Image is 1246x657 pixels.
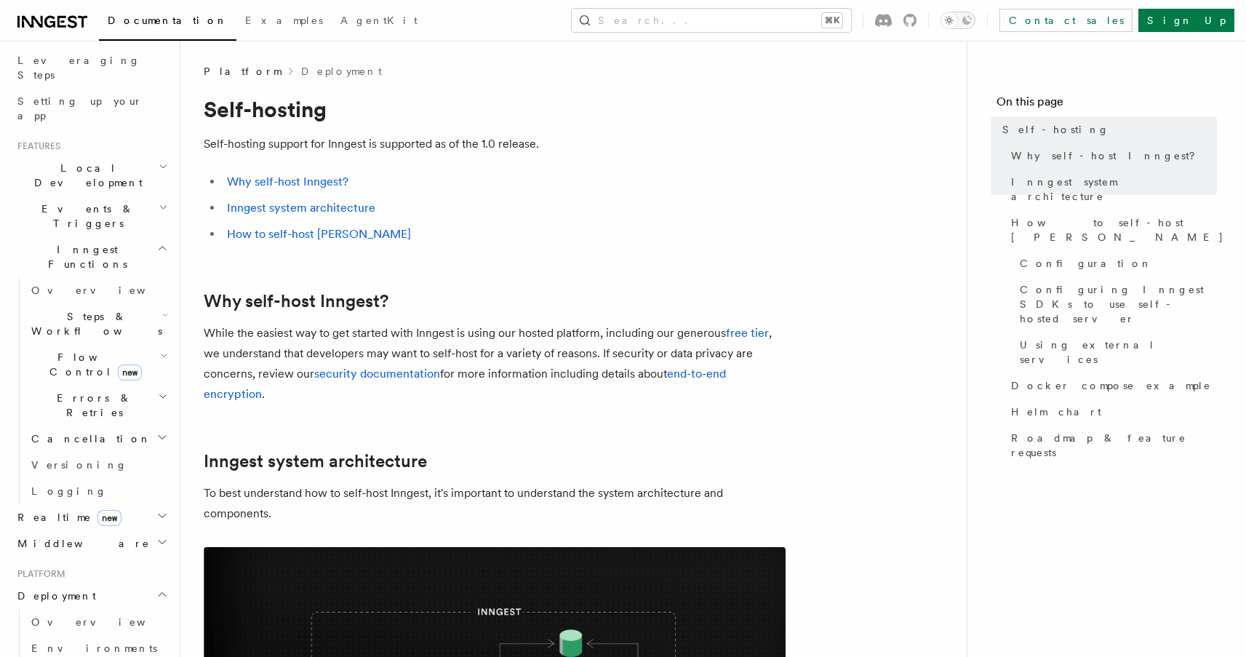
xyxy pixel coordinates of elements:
[1011,215,1224,244] span: How to self-host [PERSON_NAME]
[1014,332,1217,373] a: Using external services
[1005,399,1217,425] a: Helm chart
[236,4,332,39] a: Examples
[97,510,121,526] span: new
[1011,175,1217,204] span: Inngest system architecture
[25,385,171,426] button: Errors & Retries
[25,303,171,344] button: Steps & Workflows
[12,88,171,129] a: Setting up your app
[997,116,1217,143] a: Self-hosting
[25,277,171,303] a: Overview
[108,15,228,26] span: Documentation
[25,431,151,446] span: Cancellation
[227,227,411,241] a: How to self-host [PERSON_NAME]
[1002,122,1109,137] span: Self-hosting
[1005,425,1217,466] a: Roadmap & feature requests
[12,589,96,603] span: Deployment
[12,161,159,190] span: Local Development
[204,291,388,311] a: Why self-host Inngest?
[1020,256,1152,271] span: Configuration
[12,530,171,557] button: Middleware
[31,485,107,497] span: Logging
[1005,169,1217,210] a: Inngest system architecture
[1014,276,1217,332] a: Configuring Inngest SDKs to use self-hosted server
[572,9,851,32] button: Search...⌘K
[204,134,786,154] p: Self-hosting support for Inngest is supported as of the 1.0 release.
[204,451,427,471] a: Inngest system architecture
[204,64,281,79] span: Platform
[12,583,171,609] button: Deployment
[25,452,171,478] a: Versioning
[12,47,171,88] a: Leveraging Steps
[25,344,171,385] button: Flow Controlnew
[245,15,323,26] span: Examples
[12,536,150,551] span: Middleware
[1011,431,1217,460] span: Roadmap & feature requests
[25,478,171,504] a: Logging
[25,309,162,338] span: Steps & Workflows
[332,4,426,39] a: AgentKit
[1138,9,1234,32] a: Sign Up
[12,504,171,530] button: Realtimenew
[1005,373,1217,399] a: Docker compose example
[726,326,769,340] a: free tier
[12,510,121,525] span: Realtime
[31,616,181,628] span: Overview
[31,459,127,471] span: Versioning
[999,9,1133,32] a: Contact sales
[1011,148,1205,163] span: Why self-host Inngest?
[822,13,842,28] kbd: ⌘K
[12,140,60,152] span: Features
[204,323,786,405] p: While the easiest way to get started with Inngest is using our hosted platform, including our gen...
[1005,210,1217,250] a: How to self-host [PERSON_NAME]
[12,202,159,231] span: Events & Triggers
[12,155,171,196] button: Local Development
[12,196,171,236] button: Events & Triggers
[1020,282,1217,326] span: Configuring Inngest SDKs to use self-hosted server
[17,95,143,122] span: Setting up your app
[25,350,160,379] span: Flow Control
[204,96,786,122] h1: Self-hosting
[25,391,158,420] span: Errors & Retries
[1011,405,1101,419] span: Helm chart
[227,175,348,188] a: Why self-host Inngest?
[1005,143,1217,169] a: Why self-host Inngest?
[25,426,171,452] button: Cancellation
[17,55,140,81] span: Leveraging Steps
[340,15,418,26] span: AgentKit
[941,12,975,29] button: Toggle dark mode
[12,277,171,504] div: Inngest Functions
[204,483,786,524] p: To best understand how to self-host Inngest, it's important to understand the system architecture...
[1020,338,1217,367] span: Using external services
[25,609,171,635] a: Overview
[1014,250,1217,276] a: Configuration
[314,367,440,381] a: security documentation
[301,64,382,79] a: Deployment
[12,236,171,277] button: Inngest Functions
[31,284,181,296] span: Overview
[12,242,157,271] span: Inngest Functions
[12,568,65,580] span: Platform
[997,93,1217,116] h4: On this page
[1011,378,1211,393] span: Docker compose example
[118,365,142,381] span: new
[99,4,236,41] a: Documentation
[227,201,375,215] a: Inngest system architecture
